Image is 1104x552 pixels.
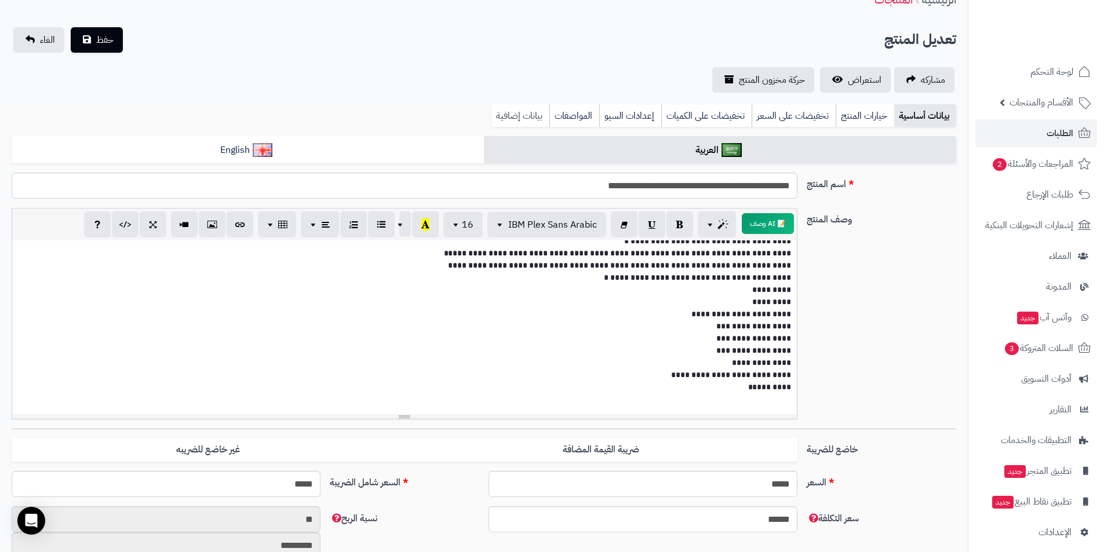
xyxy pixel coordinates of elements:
[975,181,1097,209] a: طلبات الإرجاع
[549,104,599,127] a: المواصفات
[12,136,484,164] a: English
[802,173,961,191] label: اسم المنتج
[975,242,1097,270] a: العملاء
[975,273,1097,301] a: المدونة
[975,488,1097,516] a: تطبيق نقاط البيعجديد
[739,73,805,87] span: حركة مخزون المنتج
[884,28,956,52] h2: تعديل المنتج
[975,150,1097,178] a: المراجعات والأسئلة2
[975,211,1097,239] a: إشعارات التحويلات البنكية
[975,365,1097,393] a: أدوات التسويق
[985,217,1073,233] span: إشعارات التحويلات البنكية
[487,212,606,237] button: IBM Plex Sans Arabic
[820,67,891,93] a: استعراض
[1050,401,1072,418] span: التقارير
[992,156,1073,172] span: المراجعات والأسئلة
[96,33,114,47] span: حفظ
[71,27,123,53] button: حفظ
[1001,432,1072,448] span: التطبيقات والخدمات
[405,438,797,462] label: ضريبة القيمة المضافة
[661,104,752,127] a: تخفيضات على الكميات
[40,33,55,47] span: الغاء
[712,67,814,93] a: حركة مخزون المنتج
[12,438,405,462] label: غير خاضع للضريبه
[836,104,894,127] a: خيارات المنتج
[1046,279,1072,295] span: المدونة
[1004,340,1073,356] span: السلات المتروكة
[975,518,1097,546] a: الإعدادات
[975,334,1097,362] a: السلات المتروكة3
[975,457,1097,485] a: تطبيق المتجرجديد
[1005,342,1019,355] span: 3
[13,27,64,53] a: الغاء
[975,58,1097,86] a: لوحة التحكم
[508,218,597,232] span: IBM Plex Sans Arabic
[1049,248,1072,264] span: العملاء
[752,104,836,127] a: تخفيضات على السعر
[599,104,661,127] a: إعدادات السيو
[993,158,1007,171] span: 2
[1010,94,1073,111] span: الأقسام والمنتجات
[722,143,742,157] img: العربية
[1047,125,1073,141] span: الطلبات
[462,218,473,232] span: 16
[742,213,794,234] button: 📝 AI وصف
[491,104,549,127] a: بيانات إضافية
[975,119,1097,147] a: الطلبات
[975,304,1097,331] a: وآتس آبجديد
[991,493,1072,510] span: تطبيق نقاط البيع
[975,426,1097,454] a: التطبيقات والخدمات
[1017,312,1039,324] span: جديد
[1021,371,1072,387] span: أدوات التسويق
[992,496,1014,509] span: جديد
[975,396,1097,423] a: التقارير
[253,143,273,157] img: English
[1039,524,1072,540] span: الإعدادات
[921,73,945,87] span: مشاركه
[1030,64,1073,80] span: لوحة التحكم
[848,73,881,87] span: استعراض
[1026,187,1073,203] span: طلبات الإرجاع
[894,67,954,93] a: مشاركه
[807,511,859,525] span: سعر التكلفة
[894,104,956,127] a: بيانات أساسية
[802,471,961,489] label: السعر
[802,208,961,226] label: وصف المنتج
[1003,463,1072,479] span: تطبيق المتجر
[330,511,377,525] span: نسبة الربح
[1004,465,1026,478] span: جديد
[1016,309,1072,326] span: وآتس آب
[443,212,483,237] button: 16
[325,471,484,489] label: السعر شامل الضريبة
[17,507,45,535] div: Open Intercom Messenger
[802,438,961,456] label: خاضع للضريبة
[484,136,956,164] a: العربية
